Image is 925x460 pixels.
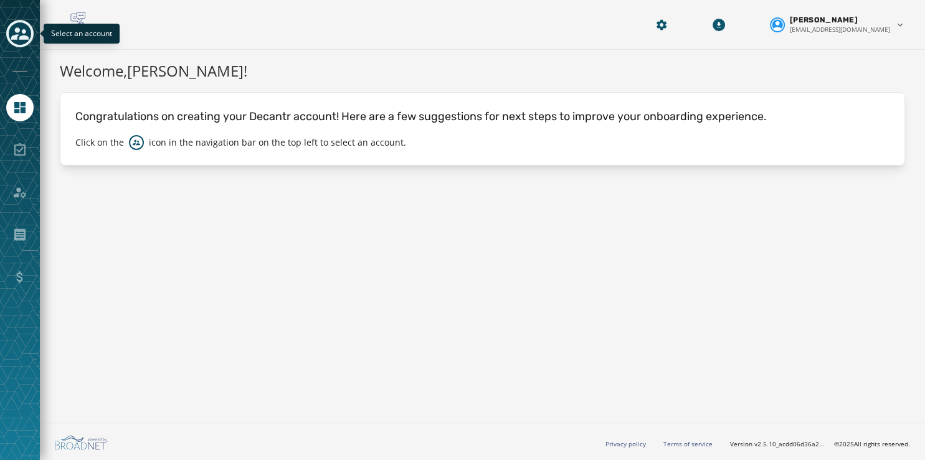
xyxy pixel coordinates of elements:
[708,14,730,36] button: Download Menu
[605,439,646,448] a: Privacy policy
[765,10,910,39] button: User settings
[650,14,673,36] button: Manage global settings
[75,108,889,125] p: Congratulations on creating your Decantr account! Here are a few suggestions for next steps to im...
[790,15,858,25] span: [PERSON_NAME]
[149,136,406,149] p: icon in the navigation bar on the top left to select an account.
[6,20,34,47] button: Toggle account select drawer
[60,60,905,82] h1: Welcome, [PERSON_NAME] !
[6,94,34,121] a: Navigate to Home
[730,439,824,449] span: Version
[790,25,890,34] span: [EMAIL_ADDRESS][DOMAIN_NAME]
[663,439,713,448] a: Terms of service
[754,439,824,449] span: v2.5.10_acdd06d36a2d477687e21de5ea907d8c03850ae9
[834,439,910,448] span: © 2025 All rights reserved.
[51,28,112,39] span: Select an account
[75,136,124,149] p: Click on the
